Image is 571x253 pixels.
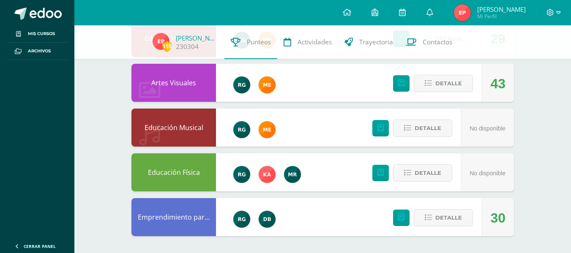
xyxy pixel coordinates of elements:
span: Actividades [298,38,332,46]
span: Trayectoria [359,38,393,46]
img: 24ef3269677dd7dd963c57b86ff4a022.png [233,76,250,93]
a: Contactos [399,25,459,59]
button: Detalle [414,209,473,226]
img: e733b38ff02e041f79bc631bd73c1fe0.png [454,4,471,21]
span: Detalle [415,165,441,181]
span: Detalle [435,76,462,91]
img: 760639804b77a624a8a153f578963b33.png [259,166,276,183]
span: Contactos [423,38,452,46]
span: Mi Perfil [477,13,526,20]
div: Emprendimiento para la Productividad [131,198,216,236]
a: 230304 [176,42,199,51]
a: Mis cursos [7,25,68,43]
div: Educación Física [131,153,216,191]
span: Cerrar panel [24,243,56,249]
span: Detalle [415,120,441,136]
div: 43 [490,65,505,103]
a: [PERSON_NAME] [176,34,218,42]
img: 2ce8b78723d74065a2fbc9da14b79a38.png [259,211,276,228]
span: Punteos [247,38,271,46]
div: 30 [490,199,505,237]
button: Detalle [393,120,452,137]
a: Archivos [7,43,68,60]
span: No disponible [470,125,505,132]
div: Educación Musical [131,109,216,147]
img: bd5c7d90de01a998aac2bc4ae78bdcd9.png [259,76,276,93]
a: Actividades [277,25,338,59]
img: 24ef3269677dd7dd963c57b86ff4a022.png [233,211,250,228]
img: 24ef3269677dd7dd963c57b86ff4a022.png [233,121,250,138]
button: Detalle [393,164,452,182]
span: No disponible [470,170,505,177]
span: Mis cursos [28,30,55,37]
a: Trayectoria [338,25,399,59]
img: bd5c7d90de01a998aac2bc4ae78bdcd9.png [259,121,276,138]
a: Punteos [224,25,277,59]
span: 155 [162,41,172,52]
span: [PERSON_NAME] [477,5,526,14]
img: 24ef3269677dd7dd963c57b86ff4a022.png [233,166,250,183]
img: dcbde16094ad5605c855cf189b900fc8.png [284,166,301,183]
img: e733b38ff02e041f79bc631bd73c1fe0.png [153,33,169,50]
span: Archivos [28,48,51,54]
span: Detalle [435,210,462,226]
div: Artes Visuales [131,64,216,102]
button: Detalle [414,75,473,92]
